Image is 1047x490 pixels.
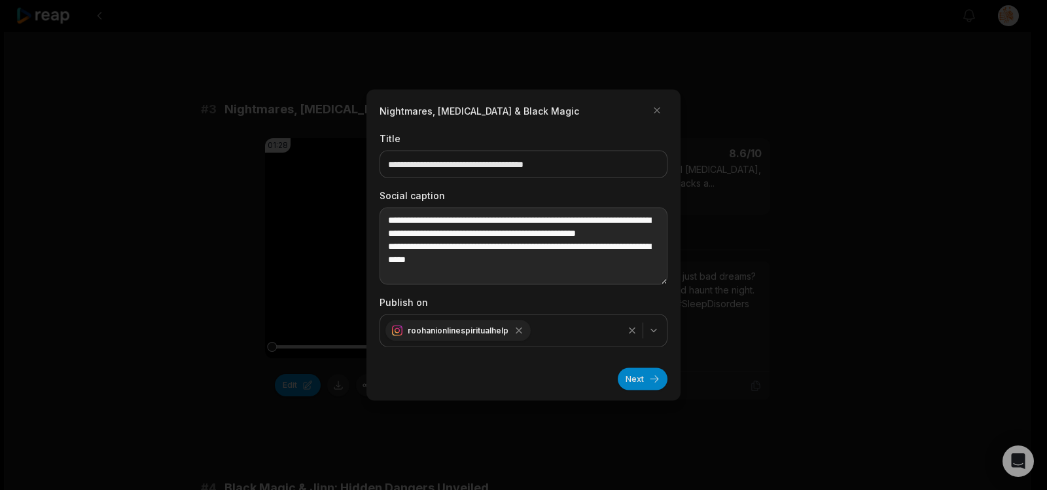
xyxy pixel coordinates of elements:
label: Social caption [380,189,667,202]
h2: Nightmares, [MEDICAL_DATA] & Black Magic [380,104,579,117]
label: Title [380,132,667,145]
label: Publish on [380,295,667,309]
div: roohanionlinespiritualhelp [385,320,531,341]
button: Next [618,368,667,390]
button: roohanionlinespiritualhelp [380,314,667,347]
